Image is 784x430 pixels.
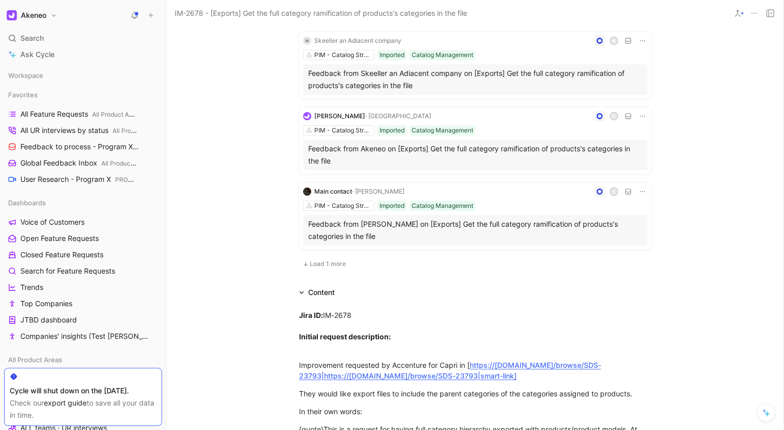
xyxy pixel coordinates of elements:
span: All Product Areas [8,355,62,365]
a: User Research - Program XPROGRAM X [4,172,162,187]
div: Catalog Management [412,201,473,211]
div: PIM - Catalog Structure [314,201,371,211]
span: [PERSON_NAME] [314,112,365,120]
div: Feedback from Akeneo on [Exports] Get the full category ramification of products's categories in ... [308,143,642,167]
span: Dashboards [8,198,46,208]
h1: Akeneo [21,11,46,20]
span: · [PERSON_NAME] [352,187,404,195]
span: IM-2678 - [Exports] Get the full category ramification of products's categories in the file [175,7,467,19]
a: Global Feedback InboxAll Product Areas [4,155,162,171]
span: Load 1 more [310,260,346,268]
a: Companies' insights (Test [PERSON_NAME]) [4,329,162,344]
span: Open Feature Requests [20,233,99,244]
span: All Product Areas [101,159,150,167]
div: C [610,189,617,195]
div: M [610,38,617,44]
strong: Jira ID: [299,311,323,319]
span: JTBD dashboard [20,315,77,325]
span: Search for Feature Requests [20,266,115,276]
div: All Product Areas [4,352,162,367]
button: AkeneoAkeneo [4,8,60,22]
div: Catalog Management [412,125,473,136]
a: Search for Feature Requests [4,263,162,279]
div: Catalog Management [412,50,473,60]
div: C [610,113,617,120]
a: Closed Feature Requests [4,247,162,262]
span: Closed Feature Requests [20,250,103,260]
div: DashboardsVoice of CustomersOpen Feature RequestsClosed Feature RequestsSearch for Feature Reques... [4,195,162,344]
div: Improvement requested by Accenture for Capri in [ [299,360,652,381]
div: Content [308,286,335,299]
div: PIM - Catalog Structure [314,125,371,136]
span: Feedback to process - Program X [20,142,141,152]
span: All UR interviews by status [20,125,139,136]
div: Imported [380,50,404,60]
div: Skeeller an Adiacent company [314,36,401,46]
div: They would like export files to include the parent categories of the categories assigned to produ... [299,388,652,399]
a: Feedback to process - Program XPROGRAM X [4,139,162,154]
div: PIM - Catalog Structure [314,50,371,60]
span: Top Companies [20,299,72,309]
strong: Initial request description: [299,332,391,341]
a: Top Companies [4,296,162,311]
span: PROGRAM X [115,176,152,183]
a: Voice of Customers [4,214,162,230]
img: logo [303,112,311,120]
img: Akeneo [7,10,17,20]
span: Voice of Customers [20,217,85,227]
div: Content [295,286,339,299]
span: All Product Areas [92,111,141,118]
img: logo [303,187,311,196]
div: IM-2678 [299,310,652,353]
button: Load 1 more [299,258,349,270]
div: In their own words: [299,406,652,417]
a: Ask Cycle [4,47,162,62]
div: Workspace [4,68,162,83]
span: Search [20,32,44,44]
a: All Feature RequestsAll Product Areas [4,106,162,122]
div: Favorites [4,87,162,102]
div: Check our to save all your data in time. [10,397,156,421]
a: JTBD dashboard [4,312,162,328]
a: Open Feature Requests [4,231,162,246]
a: export guide [44,398,87,407]
span: Companies' insights (Test [PERSON_NAME]) [20,331,149,341]
span: Favorites [8,90,38,100]
span: Trends [20,282,43,292]
div: Cycle will shut down on the [DATE]. [10,385,156,397]
span: Main contact [314,187,352,195]
a: All UR interviews by statusAll Product Areas [4,123,162,138]
span: · [GEOGRAPHIC_DATA] [365,112,431,120]
div: Search [4,31,162,46]
div: Feedback from Skeeller an Adiacent company on [Exports] Get the full category ramification of pro... [308,67,642,92]
div: M [303,37,311,45]
div: Feedback from [PERSON_NAME] on [Exports] Get the full category ramification of products's categor... [308,218,642,243]
div: Imported [380,201,404,211]
span: Ask Cycle [20,48,55,61]
span: User Research - Program X [20,174,138,185]
div: Dashboards [4,195,162,210]
span: All Feature Requests [20,109,137,120]
a: Trends [4,280,162,295]
span: Workspace [8,70,43,80]
span: All Product Areas [113,127,161,135]
div: Imported [380,125,404,136]
span: Global Feedback Inbox [20,158,138,169]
